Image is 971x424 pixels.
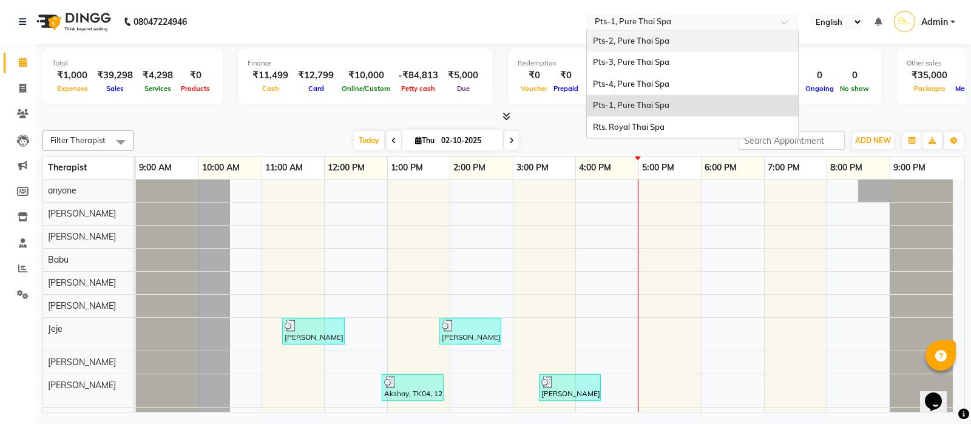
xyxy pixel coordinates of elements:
span: Thu [412,136,438,145]
a: 12:00 PM [325,159,368,177]
div: ₹5,000 [443,69,483,82]
span: Admin [921,16,948,29]
span: Due [454,84,473,93]
a: 8:00 PM [827,159,865,177]
div: ₹11,499 [248,69,293,82]
span: Pts-1, Pure Thai Spa [593,100,669,110]
a: 4:00 PM [576,159,614,177]
div: ₹8,668 [581,69,621,82]
a: 6:00 PM [702,159,740,177]
span: Services [141,84,174,93]
span: Therapist [48,162,87,173]
div: 0 [837,69,872,82]
a: 9:00 PM [890,159,929,177]
div: 0 [802,69,837,82]
div: ₹35,000 [907,69,952,82]
span: Babu [48,254,69,265]
span: Products [178,84,213,93]
span: [PERSON_NAME] [48,208,116,219]
span: Sales [103,84,127,93]
span: [PERSON_NAME] [48,380,116,391]
div: Finance [248,58,483,69]
span: Prepaid [550,84,581,93]
span: Ongoing [802,84,837,93]
div: ₹1,000 [52,69,92,82]
div: ₹0 [518,69,550,82]
div: Akshay, TK04, 12:55 PM-01:55 PM, INTENSE MUSCLE THERAPY 60min. [383,376,442,399]
span: Today [354,131,384,150]
span: Pts-3, Pure Thai Spa [593,57,669,67]
span: Package [584,84,618,93]
a: 9:00 AM [136,159,175,177]
span: [PERSON_NAME] [48,231,116,242]
span: Cash [259,84,282,93]
ng-dropdown-panel: Options list [586,30,799,139]
span: No show [837,84,872,93]
span: Online/Custom [339,84,393,93]
button: ADD NEW [852,132,894,149]
img: logo [31,5,114,39]
span: anyone [48,185,76,196]
span: Pts-4, Pure Thai Spa [593,79,669,89]
span: Packages [911,84,949,93]
span: Voucher [518,84,550,93]
a: 5:00 PM [639,159,677,177]
a: 10:00 AM [199,159,243,177]
div: [PERSON_NAME], TK05, 01:50 PM-02:50 PM, AROMA THERAPY 60min [441,320,500,343]
a: 2:00 PM [450,159,489,177]
span: Filter Therapist [50,135,106,145]
a: 1:00 PM [388,159,426,177]
div: ₹4,298 [138,69,178,82]
span: Petty cash [398,84,438,93]
span: Rts, Royal Thai Spa [593,122,665,132]
div: Total [52,58,213,69]
div: -₹84,813 [393,69,443,82]
span: Card [305,84,327,93]
div: ₹0 [178,69,213,82]
div: [PERSON_NAME], TK07, 03:25 PM-04:25 PM, ROYAL SIGNATURE 60min. [540,376,600,399]
a: 7:00 PM [765,159,803,177]
div: ₹39,298 [92,69,138,82]
iframe: chat widget [920,375,959,412]
a: 3:00 PM [513,159,552,177]
div: ₹12,799 [293,69,339,82]
img: Admin [894,11,915,32]
span: Expenses [54,84,91,93]
div: [PERSON_NAME], TK01, 11:20 AM-12:20 PM, SWEDISH THERAPY 60min. [283,320,343,343]
input: Search Appointment [739,131,845,150]
span: [PERSON_NAME] [48,357,116,368]
span: [PERSON_NAME] [48,300,116,311]
span: ADD NEW [855,136,891,145]
a: 11:00 AM [262,159,306,177]
span: Jeje [48,323,63,334]
b: 08047224946 [134,5,187,39]
div: ₹0 [550,69,581,82]
div: Redemption [518,58,687,69]
input: 2025-10-02 [438,132,498,150]
span: [PERSON_NAME] [48,277,116,288]
span: Pts-2, Pure Thai Spa [593,36,669,45]
div: ₹10,000 [339,69,393,82]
